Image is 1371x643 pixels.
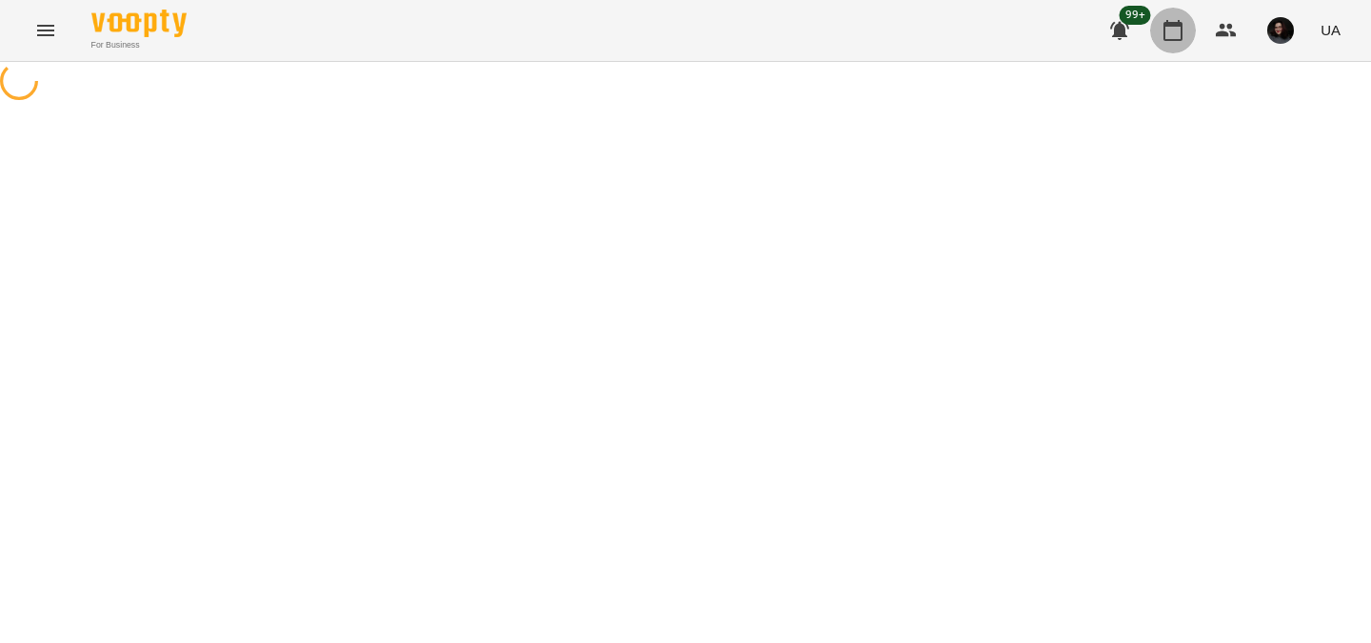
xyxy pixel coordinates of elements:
[23,8,69,53] button: Menu
[91,39,187,51] span: For Business
[1313,12,1348,48] button: UA
[1120,6,1151,25] span: 99+
[1267,17,1294,44] img: 3b3145ad26fe4813cc7227c6ce1adc1c.jpg
[91,10,187,37] img: Voopty Logo
[1321,20,1341,40] span: UA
